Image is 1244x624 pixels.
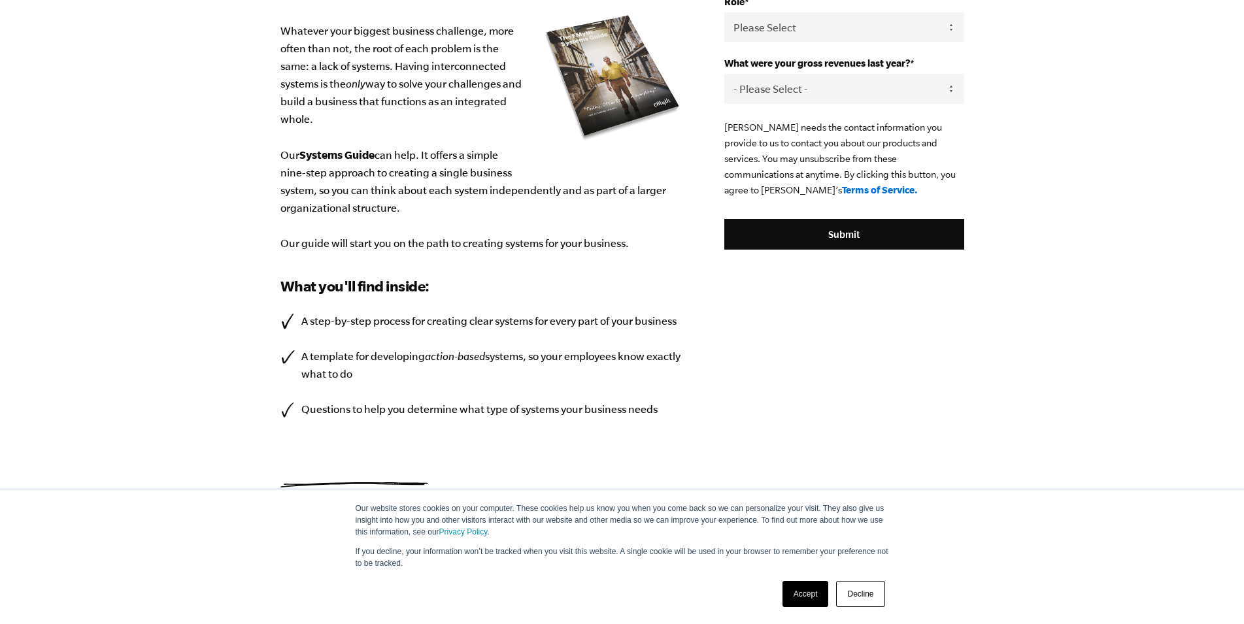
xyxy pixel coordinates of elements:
a: Terms of Service. [842,184,918,195]
span: What were your gross revenues last year? [724,57,910,69]
p: [PERSON_NAME] needs the contact information you provide to us to contact you about our products a... [724,120,964,198]
li: A step-by-step process for creating clear systems for every part of your business [280,312,686,330]
p: Whatever your biggest business challenge, more often than not, the root of each problem is the sa... [280,22,686,252]
img: e-myth systems guide organize your business [541,10,685,144]
a: Accept [782,581,829,607]
h3: What you'll find inside: [280,276,686,297]
a: Privacy Policy [439,527,488,536]
p: If you decline, your information won’t be tracked when you visit this website. A single cookie wi... [356,546,889,569]
input: Submit [724,219,964,250]
i: only [346,78,365,90]
li: A template for developing systems, so your employees know exactly what to do [280,348,686,383]
i: action-based [425,350,485,362]
p: Our website stores cookies on your computer. These cookies help us know you when you come back so... [356,502,889,538]
li: Questions to help you determine what type of systems your business needs [280,401,686,418]
a: Decline [836,581,884,607]
b: Systems Guide [299,148,375,161]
